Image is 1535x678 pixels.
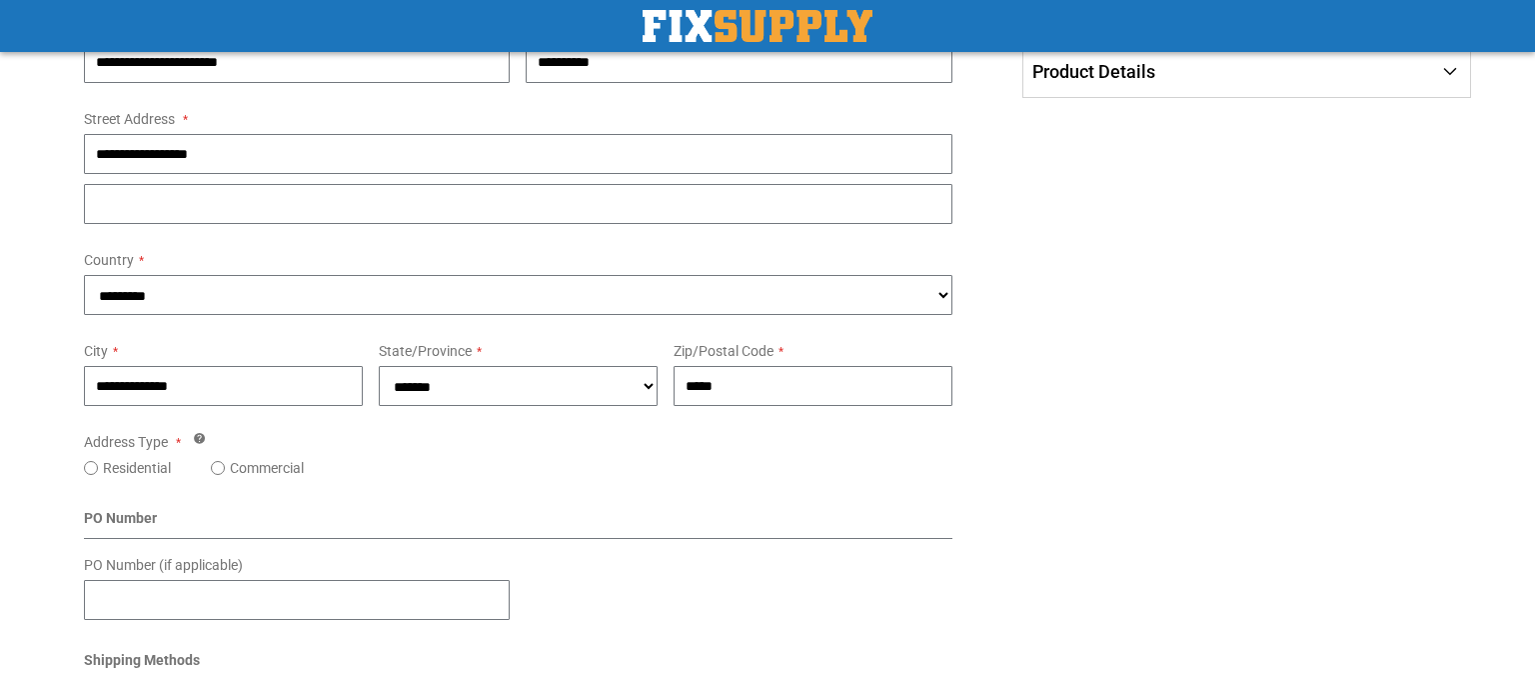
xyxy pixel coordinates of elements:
div: PO Number [84,508,952,539]
span: Product Details [1032,61,1155,82]
span: City [84,343,108,359]
span: PO Number (if applicable) [84,557,243,573]
span: Street Address [84,111,175,127]
span: State/Province [379,343,472,359]
label: Commercial [230,458,304,478]
span: Address Type [84,434,168,450]
img: Fix Industrial Supply [643,10,872,42]
span: Zip/Postal Code [674,343,773,359]
span: Country [84,252,134,268]
label: Residential [103,458,171,478]
a: store logo [643,10,872,42]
